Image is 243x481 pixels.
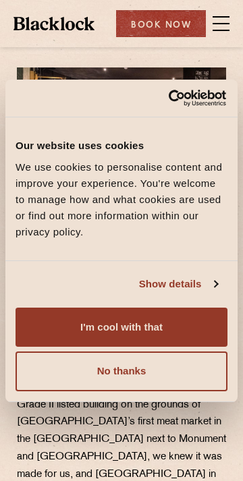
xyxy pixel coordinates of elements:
div: Book Now [116,10,206,37]
div: Our website uses cookies [16,138,227,154]
div: We use cookies to personalise content and improve your experience. You're welcome to manage how a... [16,159,227,239]
button: I'm cool with that [16,307,227,346]
a: Usercentrics Cookiebot - opens in a new window [115,89,227,107]
a: Show details [139,276,217,292]
button: No thanks [16,351,227,391]
img: BL_Textured_Logo-footer-cropped.svg [13,17,94,30]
